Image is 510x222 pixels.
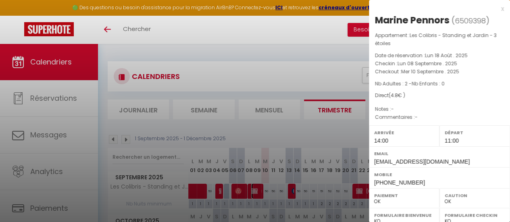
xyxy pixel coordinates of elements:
[445,137,459,144] span: 11:00
[375,92,504,100] div: Direct
[375,32,497,47] span: Les Colibris - Standing et Jardin - 3 étoiles
[391,106,394,112] span: -
[375,80,445,87] span: Nb Adultes : 2 -
[415,114,418,120] span: -
[412,80,445,87] span: Nb Enfants : 0
[374,211,434,219] label: Formulaire Bienvenue
[374,170,505,178] label: Mobile
[389,92,405,99] span: ( € )
[445,211,505,219] label: Formulaire Checkin
[452,15,489,26] span: ( )
[374,179,425,186] span: [PHONE_NUMBER]
[374,137,388,144] span: 14:00
[391,92,398,99] span: 4.8
[401,68,459,75] span: Mer 10 Septembre . 2025
[375,31,504,48] p: Appartement :
[6,3,31,27] button: Ouvrir le widget de chat LiveChat
[375,14,450,27] div: Marine Pennors
[374,129,434,137] label: Arrivée
[375,60,504,68] p: Checkin :
[375,52,504,60] p: Date de réservation :
[455,16,486,26] span: 6509398
[398,60,457,67] span: Lun 08 Septembre . 2025
[445,129,505,137] label: Départ
[445,191,505,199] label: Caution
[375,68,504,76] p: Checkout :
[375,105,504,113] p: Notes :
[425,52,468,59] span: Lun 18 Août . 2025
[374,149,505,158] label: Email
[374,158,470,165] span: [EMAIL_ADDRESS][DOMAIN_NAME]
[375,113,504,121] p: Commentaires :
[369,4,504,14] div: x
[374,191,434,199] label: Paiement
